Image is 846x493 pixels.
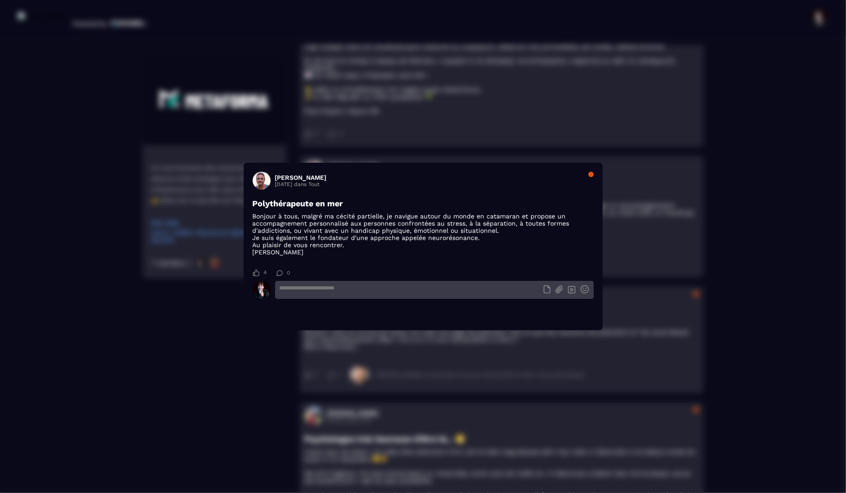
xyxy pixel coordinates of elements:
[253,199,594,208] h3: Polythérapeute en mer
[275,174,327,181] h3: [PERSON_NAME]
[275,181,327,187] p: [DATE] dans Tout
[253,213,594,256] p: Bonjour à tous, malgré ma cécité partielle, je navigue autour du monde en catamaran et propose un...
[264,269,267,276] span: 4
[287,270,290,276] span: 0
